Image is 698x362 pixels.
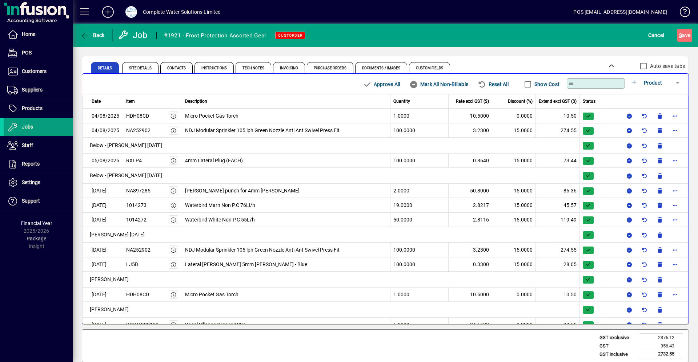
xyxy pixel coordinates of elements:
span: Package [27,236,46,241]
td: 04/08/2025 [82,109,123,123]
span: S [679,32,682,38]
button: More options [669,259,681,270]
a: Products [4,99,73,118]
td: 45.57 [536,198,580,212]
td: 3.2300 [449,123,492,138]
div: RXLP4 [126,157,142,164]
div: Job [118,29,149,41]
span: Cancel [648,29,664,41]
div: #1921 - Frost Protection Assorted Gear [164,30,266,41]
button: Mark All Non-Billable [406,78,471,91]
td: 15.0000 [492,212,536,227]
td: 274.55 [536,243,580,257]
div: NA897285 [126,187,151,195]
span: Instructions [201,66,227,70]
a: Customers [4,62,73,81]
td: 1.0000 [390,109,449,123]
label: Show Cost [533,81,559,88]
a: Support [4,192,73,210]
span: Tech Notes [242,66,264,70]
td: [DATE] [82,287,123,302]
td: 0.3300 [449,257,492,272]
span: Date [92,98,101,105]
td: 28.05 [536,257,580,272]
a: Staff [4,137,73,155]
td: 15.0000 [492,257,536,272]
span: Documents / Images [362,66,401,70]
a: Suppliers [4,81,73,99]
td: 04/08/2025 [82,123,123,138]
span: Site Details [129,66,152,70]
td: 10.5000 [449,287,492,302]
td: 34.65 [536,317,580,332]
span: Suppliers [22,87,43,93]
a: Home [4,25,73,44]
button: More options [669,319,681,330]
span: Discount (%) [508,98,533,105]
td: 2376.12 [639,334,683,342]
span: Staff [22,142,33,148]
button: Add [96,5,120,19]
td: [DATE] [82,257,123,272]
span: Back [80,32,105,38]
button: More options [669,110,681,122]
td: [DATE] [82,212,123,227]
span: Home [22,31,35,37]
td: 119.49 [536,212,580,227]
td: 0.0000 [492,287,536,302]
a: POS [4,44,73,62]
span: Reports [22,161,40,167]
span: Description [185,98,207,105]
td: 19.0000 [390,198,449,212]
div: ROCMX22120 [126,321,159,329]
td: Micro Pocket Gas Torch [182,109,391,123]
span: Support [22,198,40,204]
td: 274.55 [536,123,580,138]
td: 10.50 [536,287,580,302]
button: More options [669,214,681,225]
td: Waterbird White Non P.C 55L/h [182,212,391,227]
td: 100.0000 [390,257,449,272]
span: Financial Year [21,220,52,226]
button: Reset All [475,78,512,91]
td: 15.0000 [492,243,536,257]
button: More options [669,125,681,136]
span: Item [126,98,135,105]
div: 1014272 [126,216,147,224]
td: 1.0000 [390,287,449,302]
td: 05/08/2025 [82,153,123,168]
td: 10.50 [536,109,580,123]
td: GST inclusive [596,350,639,359]
button: Approve All [360,78,403,91]
td: 2.0000 [390,183,449,198]
td: GST [596,342,639,350]
td: NDJ Modular Sprinkler 105 lph Green Nozzle Anti Ant Swivel Press Fit [182,123,391,138]
td: 100.0000 [390,243,449,257]
td: 0.8640 [449,153,492,168]
span: Contacts [167,66,186,70]
div: [PERSON_NAME] [86,272,579,287]
td: [DATE] [82,183,123,198]
td: [PERSON_NAME] punch for 4mm [PERSON_NAME] [182,183,391,198]
td: [DATE] [82,198,123,212]
td: Lateral [PERSON_NAME] 5mm [PERSON_NAME] - Blue [182,257,391,272]
td: 0.0000 [492,109,536,123]
td: Rocol Silicone Grease 120g [182,317,391,332]
span: Details [98,66,112,70]
button: More options [669,199,681,211]
span: Approve All [363,78,400,90]
span: CUSTORDER [278,33,302,38]
span: Custom Fields [416,66,443,70]
span: Customers [22,68,47,74]
td: Waterbird Marn Non P.C 76Ll/h [182,198,391,212]
td: NDJ Modular Sprinkler 105 lph Green Nozzle Anti Ant Swivel Press Fit [182,243,391,257]
span: Jobs [22,124,33,130]
span: Purchase Orders [314,66,346,70]
div: Complete Water Solutions Limited [143,6,221,18]
button: More options [669,244,681,256]
td: 15.0000 [492,153,536,168]
span: Mark All Non-Billable [409,78,468,90]
td: [DATE] [82,243,123,257]
td: 86.36 [536,183,580,198]
div: [PERSON_NAME] [86,302,579,317]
